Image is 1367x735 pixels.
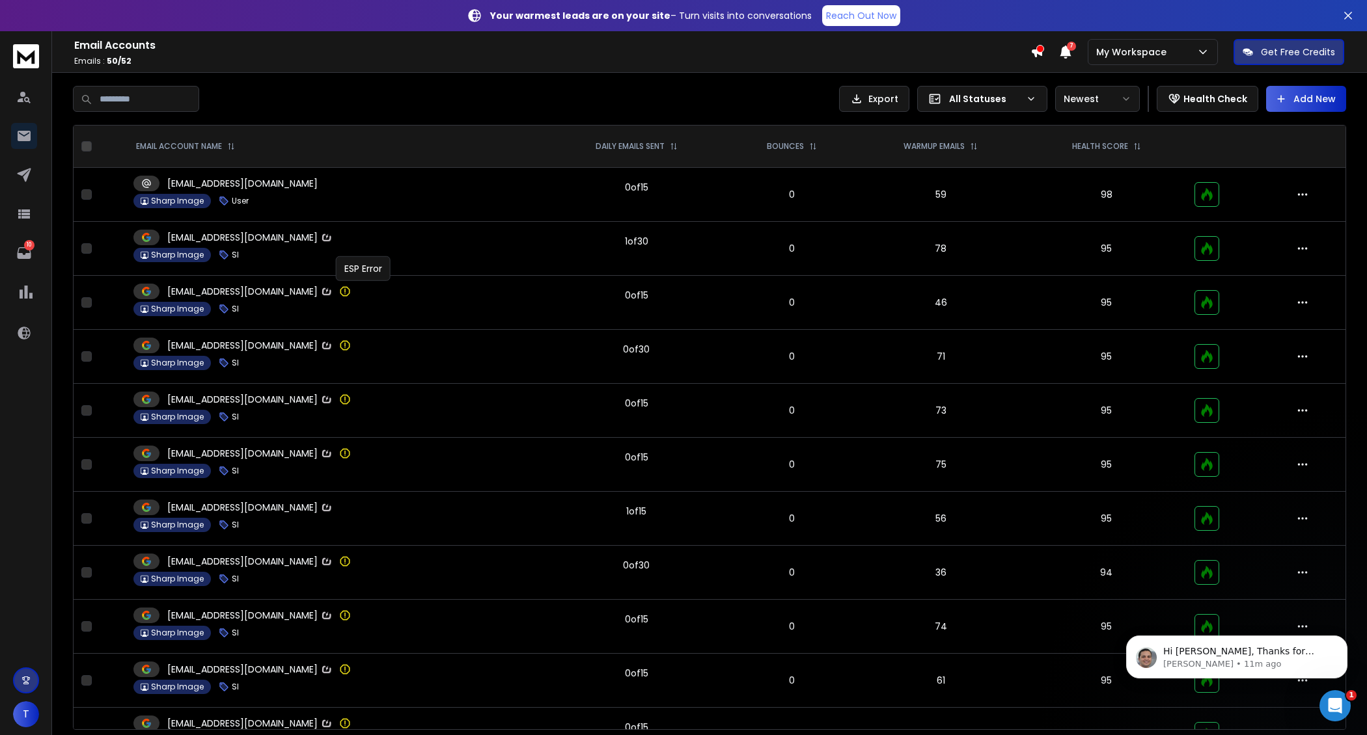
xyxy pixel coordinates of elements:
[320,231,333,245] img: Zapmail Logo
[151,628,204,638] p: Sharp Image
[736,242,848,255] p: 0
[136,141,235,152] div: EMAIL ACCOUNT NAME
[856,222,1027,276] td: 78
[826,9,896,22] p: Reach Out Now
[167,555,333,568] p: [EMAIL_ADDRESS][DOMAIN_NAME]
[856,654,1027,708] td: 61
[625,451,648,464] div: 0 of 15
[856,168,1027,222] td: 59
[1346,690,1357,701] span: 1
[232,520,239,530] p: SI
[625,721,648,734] div: 0 of 15
[767,141,804,152] p: BOUNCES
[232,682,239,692] p: SI
[24,240,35,250] p: 10
[167,231,333,245] p: [EMAIL_ADDRESS][DOMAIN_NAME]
[736,188,848,201] p: 0
[151,250,204,260] p: Sharp Image
[736,458,848,471] p: 0
[151,196,204,206] p: Sharp Image
[232,574,239,584] p: SI
[1026,438,1187,492] td: 95
[320,609,333,622] img: Zapmail Logo
[856,600,1027,654] td: 74
[232,196,249,206] p: User
[232,466,239,476] p: SI
[625,181,648,194] div: 0 of 15
[167,285,333,299] p: [EMAIL_ADDRESS][DOMAIN_NAME]
[596,141,665,152] p: DAILY EMAILS SENT
[336,256,391,281] div: ESP Error
[736,296,848,309] p: 0
[151,682,204,692] p: Sharp Image
[490,9,670,22] strong: Your warmest leads are on your site
[151,412,204,422] p: Sharp Image
[736,350,848,363] p: 0
[490,9,812,22] p: – Turn visits into conversations
[623,559,650,572] div: 0 of 30
[13,701,39,727] span: T
[856,384,1027,438] td: 73
[232,304,239,314] p: SI
[167,339,333,353] p: [EMAIL_ADDRESS][DOMAIN_NAME]
[167,609,333,622] p: [EMAIL_ADDRESS][DOMAIN_NAME]
[856,330,1027,384] td: 71
[320,663,333,676] img: Zapmail Logo
[856,276,1027,330] td: 46
[1026,600,1187,654] td: 95
[904,141,965,152] p: WARMUP EMAILS
[1026,168,1187,222] td: 98
[320,339,333,353] img: Zapmail Logo
[11,240,37,266] a: 10
[232,628,239,638] p: SI
[232,412,239,422] p: SI
[1234,39,1344,65] button: Get Free Credits
[1055,86,1140,112] button: Newest
[320,447,333,461] img: Zapmail Logo
[320,285,333,299] img: Zapmail Logo
[320,501,333,514] img: Zapmail Logo
[1026,276,1187,330] td: 95
[1026,546,1187,600] td: 94
[320,393,333,407] img: Zapmail Logo
[167,177,318,190] p: [EMAIL_ADDRESS][DOMAIN_NAME]
[625,667,648,680] div: 0 of 15
[856,546,1027,600] td: 36
[167,501,333,514] p: [EMAIL_ADDRESS][DOMAIN_NAME]
[1067,42,1076,51] span: 7
[74,38,1030,53] h1: Email Accounts
[625,397,648,410] div: 0 of 15
[1319,690,1351,721] iframe: Intercom live chat
[151,466,204,476] p: Sharp Image
[625,613,648,626] div: 0 of 15
[1183,92,1247,105] p: Health Check
[839,86,909,112] button: Export
[1096,46,1172,59] p: My Workspace
[151,304,204,314] p: Sharp Image
[320,555,333,568] img: Zapmail Logo
[13,44,39,68] img: logo
[949,92,1021,105] p: All Statuses
[1026,492,1187,546] td: 95
[736,620,848,633] p: 0
[151,574,204,584] p: Sharp Image
[736,566,848,579] p: 0
[626,505,646,518] div: 1 of 15
[625,289,648,302] div: 0 of 15
[167,717,333,730] p: [EMAIL_ADDRESS][DOMAIN_NAME]
[232,358,239,368] p: SI
[167,393,333,407] p: [EMAIL_ADDRESS][DOMAIN_NAME]
[1026,222,1187,276] td: 95
[167,663,333,676] p: [EMAIL_ADDRESS][DOMAIN_NAME]
[232,250,239,260] p: SI
[736,512,848,525] p: 0
[320,717,333,730] img: Zapmail Logo
[623,343,650,356] div: 0 of 30
[625,235,648,248] div: 1 of 30
[151,520,204,530] p: Sharp Image
[1026,330,1187,384] td: 95
[167,447,333,461] p: [EMAIL_ADDRESS][DOMAIN_NAME]
[151,358,204,368] p: Sharp Image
